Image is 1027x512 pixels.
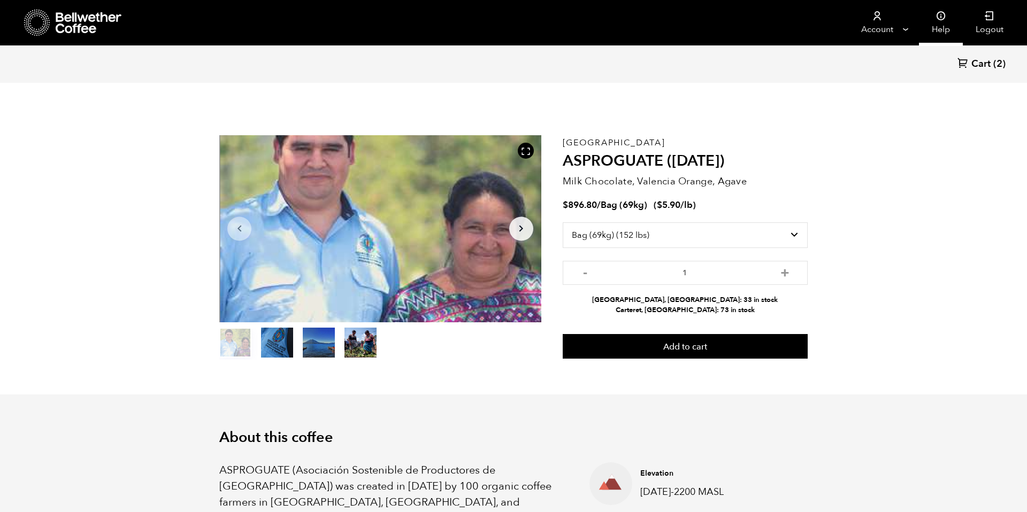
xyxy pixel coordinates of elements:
h2: ASPROGUATE ([DATE]) [563,152,808,170]
span: (2) [993,58,1006,71]
bdi: 896.80 [563,199,597,211]
p: [DATE]-2200 MASL [640,485,773,499]
button: Add to cart [563,334,808,359]
span: Cart [971,58,991,71]
span: Bag (69kg) [601,199,647,211]
a: Cart (2) [957,57,1006,72]
p: Milk Chocolate, Valencia Orange, Agave [563,174,808,189]
img: tab_keywords_by_traffic_grey.svg [106,62,115,71]
span: $ [657,199,662,211]
li: Carteret, [GEOGRAPHIC_DATA]: 73 in stock [563,305,808,315]
button: - [579,266,592,277]
li: [GEOGRAPHIC_DATA], [GEOGRAPHIC_DATA]: 33 in stock [563,295,808,305]
span: $ [563,199,568,211]
img: logo_orange.svg [17,17,26,26]
h4: Elevation [640,468,773,479]
button: + [778,266,792,277]
h2: About this coffee [219,429,808,446]
div: Domain Overview [41,63,96,70]
span: /lb [680,199,693,211]
bdi: 5.90 [657,199,680,211]
span: / [597,199,601,211]
span: ( ) [654,199,696,211]
img: tab_domain_overview_orange.svg [29,62,37,71]
img: website_grey.svg [17,28,26,36]
div: v 4.0.25 [30,17,52,26]
div: Domain: [DOMAIN_NAME] [28,28,118,36]
div: Keywords by Traffic [118,63,180,70]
